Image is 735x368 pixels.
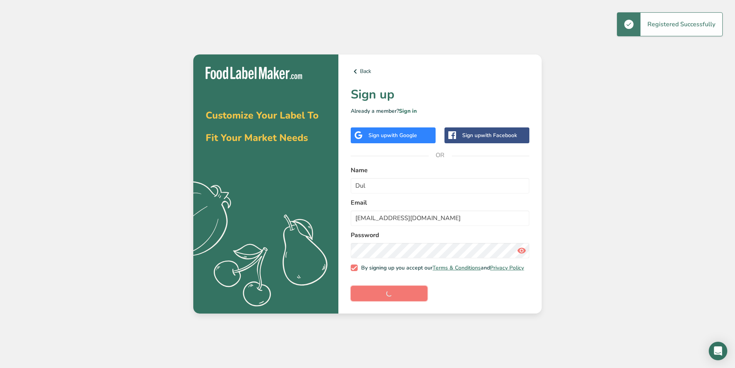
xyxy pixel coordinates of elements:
[20,20,85,26] div: Domain: [DOMAIN_NAME]
[481,132,517,139] span: with Facebook
[429,144,452,167] span: OR
[351,198,529,207] label: Email
[351,210,529,226] input: email@example.com
[12,20,19,26] img: website_grey.svg
[351,107,529,115] p: Already a member?
[358,265,524,271] span: By signing up you accept our and
[77,45,83,51] img: tab_keywords_by_traffic_grey.svg
[399,107,417,115] a: Sign in
[490,264,524,271] a: Privacy Policy
[351,85,529,104] h1: Sign up
[640,13,722,36] div: Registered Successfully
[387,132,417,139] span: with Google
[351,178,529,193] input: John Doe
[351,231,529,240] label: Password
[22,12,38,19] div: v 4.0.25
[29,46,69,51] div: Domain Overview
[206,109,319,144] span: Customize Your Label To Fit Your Market Needs
[351,166,529,175] label: Name
[351,67,529,76] a: Back
[368,131,417,139] div: Sign up
[12,12,19,19] img: logo_orange.svg
[433,264,481,271] a: Terms & Conditions
[21,45,27,51] img: tab_domain_overview_orange.svg
[462,131,517,139] div: Sign up
[709,342,727,360] div: Open Intercom Messenger
[206,67,302,80] img: Food Label Maker
[85,46,130,51] div: Keywords by Traffic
